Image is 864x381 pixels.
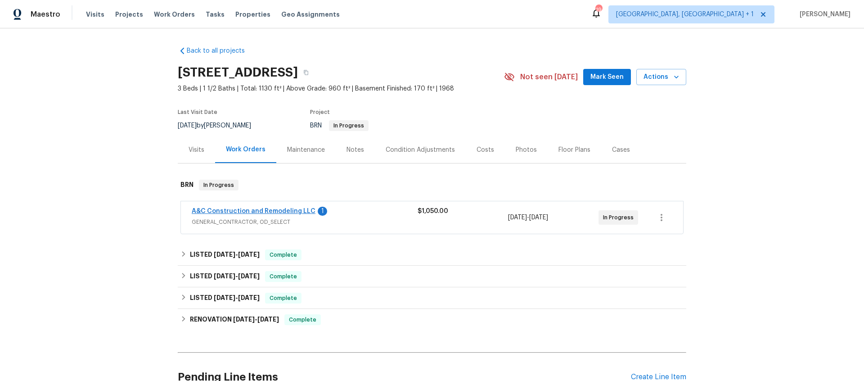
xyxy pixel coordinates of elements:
button: Mark Seen [583,69,631,86]
span: Complete [266,294,301,303]
span: [DATE] [238,251,260,258]
div: by [PERSON_NAME] [178,120,262,131]
span: [DATE] [508,214,527,221]
span: - [214,273,260,279]
span: [DATE] [178,122,197,129]
div: 19 [595,5,602,14]
div: Condition Adjustments [386,145,455,154]
div: Floor Plans [558,145,590,154]
div: LISTED [DATE]-[DATE]Complete [178,244,686,266]
span: [DATE] [214,273,235,279]
span: [DATE] [233,316,255,322]
span: $1,050.00 [418,208,448,214]
span: - [214,251,260,258]
span: 3 Beds | 1 1/2 Baths | Total: 1130 ft² | Above Grade: 960 ft² | Basement Finished: 170 ft² | 1968 [178,84,504,93]
h6: RENOVATION [190,314,279,325]
div: Photos [516,145,537,154]
span: [DATE] [214,251,235,258]
span: Complete [266,272,301,281]
div: Costs [477,145,494,154]
span: Projects [115,10,143,19]
div: 1 [318,207,327,216]
span: In Progress [200,181,238,190]
span: Not seen [DATE] [520,73,578,82]
div: BRN In Progress [178,171,686,200]
div: LISTED [DATE]-[DATE]Complete [178,266,686,287]
span: Maestro [31,10,60,19]
span: Work Orders [154,10,195,19]
span: BRN [310,122,369,129]
button: Actions [636,69,686,86]
span: Visits [86,10,104,19]
h6: LISTED [190,249,260,260]
span: [DATE] [214,295,235,301]
div: Cases [612,145,630,154]
div: Work Orders [226,145,265,154]
a: Back to all projects [178,46,264,55]
span: [PERSON_NAME] [796,10,850,19]
span: Geo Assignments [281,10,340,19]
span: - [233,316,279,322]
div: Maintenance [287,145,325,154]
button: Copy Address [298,64,314,81]
span: Complete [285,315,320,324]
span: GENERAL_CONTRACTOR, OD_SELECT [192,218,418,227]
div: Visits [189,145,204,154]
span: Properties [235,10,270,19]
span: [DATE] [529,214,548,221]
a: A&C Construction and Remodeling LLC [192,208,315,214]
span: Last Visit Date [178,109,217,115]
span: - [508,213,548,222]
h2: [STREET_ADDRESS] [178,68,298,77]
h6: LISTED [190,271,260,282]
span: [GEOGRAPHIC_DATA], [GEOGRAPHIC_DATA] + 1 [616,10,754,19]
span: Mark Seen [590,72,624,83]
span: [DATE] [257,316,279,322]
span: [DATE] [238,273,260,279]
div: LISTED [DATE]-[DATE]Complete [178,287,686,309]
span: [DATE] [238,295,260,301]
span: Project [310,109,330,115]
div: Notes [346,145,364,154]
span: Actions [643,72,679,83]
div: RENOVATION [DATE]-[DATE]Complete [178,309,686,331]
span: Tasks [206,11,225,18]
h6: BRN [180,180,193,190]
span: In Progress [330,123,368,128]
span: Complete [266,250,301,259]
span: In Progress [603,213,637,222]
h6: LISTED [190,293,260,304]
span: - [214,295,260,301]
